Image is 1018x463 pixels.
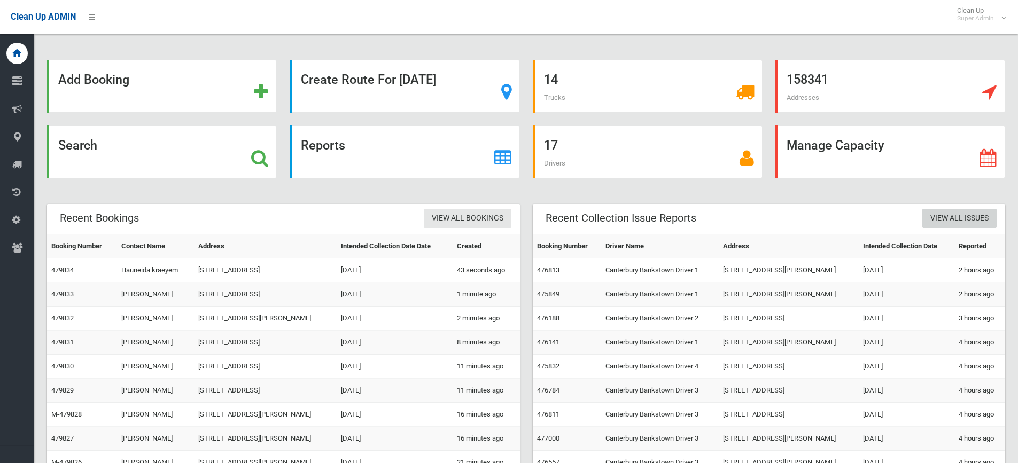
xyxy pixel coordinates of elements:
td: [STREET_ADDRESS][PERSON_NAME] [719,282,859,307]
td: Canterbury Bankstown Driver 1 [601,331,719,355]
th: Contact Name [117,234,194,258]
td: [STREET_ADDRESS] [719,355,859,379]
a: 479833 [51,290,74,298]
td: 16 minutes ago [453,403,519,427]
th: Booking Number [533,234,601,258]
td: Canterbury Bankstown Driver 3 [601,403,719,427]
a: 476141 [537,338,559,346]
td: [DATE] [859,403,954,427]
td: [DATE] [337,282,453,307]
strong: 17 [544,138,558,153]
a: View All Issues [922,209,997,229]
td: 4 hours ago [954,379,1005,403]
td: Canterbury Bankstown Driver 3 [601,427,719,451]
td: [DATE] [337,331,453,355]
a: M-479828 [51,410,82,418]
td: [STREET_ADDRESS][PERSON_NAME] [194,403,337,427]
a: View All Bookings [424,209,511,229]
a: Search [47,125,277,178]
td: [DATE] [859,307,954,331]
td: [STREET_ADDRESS][PERSON_NAME] [719,427,859,451]
td: Canterbury Bankstown Driver 1 [601,258,719,282]
a: 476784 [537,386,559,394]
a: Reports [290,125,519,178]
th: Created [453,234,519,258]
td: Canterbury Bankstown Driver 2 [601,307,719,331]
td: [STREET_ADDRESS][PERSON_NAME] [194,427,337,451]
a: 476811 [537,410,559,418]
strong: Create Route For [DATE] [301,72,436,87]
td: [PERSON_NAME] [117,355,194,379]
a: Create Route For [DATE] [290,60,519,113]
a: 475849 [537,290,559,298]
td: [DATE] [337,355,453,379]
td: 16 minutes ago [453,427,519,451]
td: [STREET_ADDRESS] [719,307,859,331]
strong: Search [58,138,97,153]
strong: 158341 [787,72,828,87]
header: Recent Bookings [47,208,152,229]
a: 479831 [51,338,74,346]
td: [STREET_ADDRESS][PERSON_NAME] [719,331,859,355]
td: [DATE] [859,258,954,282]
td: [DATE] [859,331,954,355]
header: Recent Collection Issue Reports [533,208,709,229]
td: 2 hours ago [954,258,1005,282]
a: 479827 [51,434,74,442]
a: 476813 [537,266,559,274]
td: [DATE] [337,379,453,403]
th: Reported [954,234,1005,258]
strong: Reports [301,138,345,153]
td: 3 hours ago [954,307,1005,331]
th: Address [719,234,859,258]
td: [PERSON_NAME] [117,427,194,451]
a: 475832 [537,362,559,370]
td: [DATE] [337,258,453,282]
strong: 14 [544,72,558,87]
a: 476188 [537,314,559,322]
td: 11 minutes ago [453,355,519,379]
strong: Add Booking [58,72,129,87]
td: [STREET_ADDRESS] [194,258,337,282]
td: [PERSON_NAME] [117,307,194,331]
td: 4 hours ago [954,427,1005,451]
a: 14 Trucks [533,60,763,113]
span: Trucks [544,93,565,101]
td: [STREET_ADDRESS] [194,331,337,355]
a: 479829 [51,386,74,394]
strong: Manage Capacity [787,138,884,153]
td: [STREET_ADDRESS] [194,282,337,307]
a: 158341 Addresses [775,60,1005,113]
td: 4 hours ago [954,403,1005,427]
td: 2 minutes ago [453,307,519,331]
td: [STREET_ADDRESS][PERSON_NAME] [719,258,859,282]
span: Addresses [787,93,819,101]
td: 11 minutes ago [453,379,519,403]
a: 479830 [51,362,74,370]
td: [STREET_ADDRESS][PERSON_NAME] [194,307,337,331]
a: Manage Capacity [775,125,1005,178]
small: Super Admin [957,14,994,22]
td: 4 hours ago [954,331,1005,355]
td: [DATE] [337,403,453,427]
td: [DATE] [337,307,453,331]
td: Hauneida kraeyem [117,258,194,282]
td: 2 hours ago [954,282,1005,307]
td: Canterbury Bankstown Driver 4 [601,355,719,379]
td: [STREET_ADDRESS] [194,355,337,379]
a: Add Booking [47,60,277,113]
td: [DATE] [859,379,954,403]
span: Drivers [544,159,565,167]
th: Driver Name [601,234,719,258]
td: [DATE] [859,427,954,451]
td: [PERSON_NAME] [117,282,194,307]
a: 477000 [537,434,559,442]
th: Intended Collection Date [859,234,954,258]
td: [STREET_ADDRESS] [719,403,859,427]
td: Canterbury Bankstown Driver 3 [601,379,719,403]
td: 43 seconds ago [453,258,519,282]
td: [STREET_ADDRESS] [719,379,859,403]
td: [PERSON_NAME] [117,379,194,403]
th: Address [194,234,337,258]
td: [PERSON_NAME] [117,403,194,427]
